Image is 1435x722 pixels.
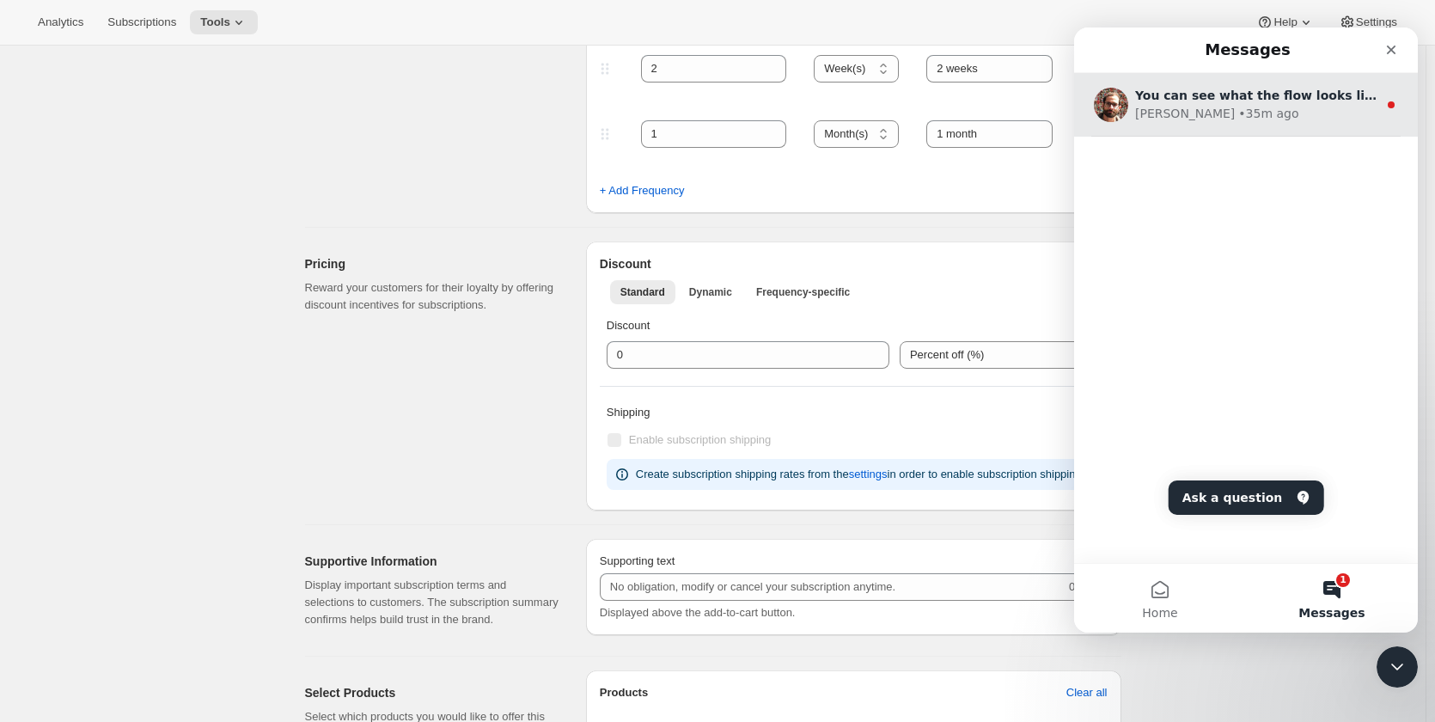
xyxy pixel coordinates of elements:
button: Analytics [27,10,94,34]
p: Display important subscription terms and selections to customers. The subscription summary confir... [305,577,559,628]
span: Create subscription shipping rates from the in order to enable subscription shipping. [636,468,1084,480]
span: Standard [620,285,665,299]
span: Displayed above the add-to-cart button. [600,606,796,619]
input: 10 [607,341,864,369]
span: Analytics [38,15,83,29]
button: Help [1246,10,1324,34]
span: Help [1273,15,1297,29]
iframe: Intercom live chat [1377,646,1418,688]
button: Ask a question [95,453,250,487]
p: Products [600,684,648,701]
span: settings [849,466,888,483]
button: Settings [1328,10,1408,34]
p: Shipping [607,404,1101,421]
input: 1 month [926,55,1053,83]
span: Home [68,579,103,591]
input: No obligation, modify or cancel your subscription anytime. [600,573,1066,601]
iframe: Intercom live chat [1074,28,1418,633]
h2: Select Products [305,684,559,701]
span: Clear all [1066,684,1108,701]
span: You can see what the flow looks like on our Demo Shop here [61,61,471,75]
button: Subscriptions [97,10,186,34]
span: Dynamic [689,285,732,299]
input: 1 month [926,120,1053,148]
h2: Supportive Information [305,553,559,570]
div: • 35m ago [164,77,224,95]
span: Enable subscription shipping [629,433,772,446]
button: Messages [172,536,344,605]
span: Settings [1356,15,1397,29]
span: Frequency-specific [756,285,850,299]
span: Messages [224,579,290,591]
p: Discount [607,317,1101,334]
button: Clear all [1056,679,1118,707]
span: + Add Frequency [600,182,685,199]
span: Subscriptions [107,15,176,29]
div: [PERSON_NAME] [61,77,161,95]
button: Tools [190,10,258,34]
h2: Discount [600,255,1108,272]
button: + Add Frequency [589,177,695,205]
span: Tools [200,15,230,29]
button: settings [839,461,898,488]
h2: Pricing [305,255,559,272]
p: Reward your customers for their loyalty by offering discount incentives for subscriptions. [305,279,559,314]
span: Supporting text [600,554,675,567]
